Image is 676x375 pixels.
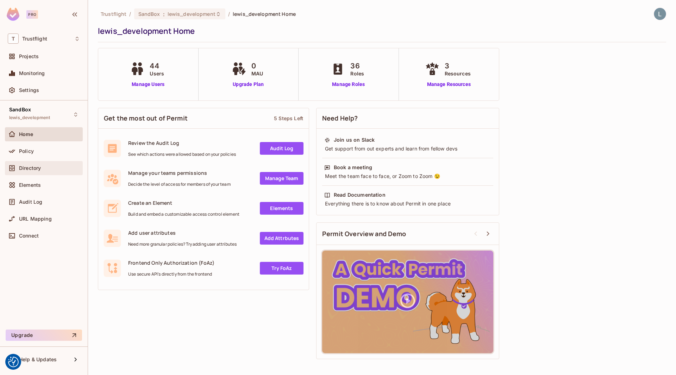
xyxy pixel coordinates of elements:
[445,61,471,71] span: 3
[19,87,39,93] span: Settings
[128,259,214,266] span: Frontend Only Authorization (FoAz)
[101,11,126,17] span: the active workspace
[168,11,215,17] span: lewis_development
[19,165,41,171] span: Directory
[260,202,303,215] a: Elements
[228,11,230,17] li: /
[334,136,375,143] div: Join us on Slack
[19,70,45,76] span: Monitoring
[19,54,39,59] span: Projects
[19,148,34,154] span: Policy
[19,357,57,362] span: Help & Updates
[9,115,50,121] span: lewis_development
[128,152,236,157] span: See which actions were allowed based on your policies
[26,10,38,19] div: Pro
[324,200,491,207] div: Everything there is to know about Permit in one place
[19,182,41,188] span: Elements
[260,142,303,155] a: Audit Log
[128,229,237,236] span: Add user attributes
[322,229,406,238] span: Permit Overview and Demo
[19,199,42,205] span: Audit Log
[19,233,39,239] span: Connect
[8,357,19,367] img: Revisit consent button
[138,11,160,17] span: SandBox
[128,140,236,146] span: Review the Audit Log
[104,114,188,123] span: Get the most out of Permit
[445,70,471,77] span: Resources
[233,11,296,17] span: lewis_development Home
[8,33,19,44] span: T
[274,115,303,122] div: 5 Steps Left
[128,182,231,187] span: Decide the level of access for members of your team
[324,145,491,152] div: Get support from out experts and learn from fellow devs
[8,357,19,367] button: Consent Preferences
[350,70,364,77] span: Roles
[150,61,164,71] span: 44
[6,330,82,341] button: Upgrade
[128,199,239,206] span: Create an Element
[150,70,164,77] span: Users
[260,262,303,275] a: Try FoAz
[324,173,491,180] div: Meet the team face to face, or Zoom to Zoom 😉
[128,271,214,277] span: Use secure API's directly from the frontend
[251,70,263,77] span: MAU
[163,11,165,17] span: :
[19,216,52,222] span: URL Mapping
[260,172,303,185] a: Manage Team
[329,81,368,88] a: Manage Roles
[7,8,19,21] img: SReyMgAAAABJRU5ErkJggg==
[22,36,47,42] span: Workspace: Trustflight
[128,241,237,247] span: Need more granular policies? Try adding user attributes
[334,191,386,198] div: Read Documentation
[128,211,239,217] span: Build and embed a customizable access control element
[260,232,303,245] a: Add Attrbutes
[322,114,358,123] span: Need Help?
[350,61,364,71] span: 36
[129,11,131,17] li: /
[654,8,666,20] img: Lewis Youl
[128,170,231,176] span: Manage your teams permissions
[424,81,474,88] a: Manage Resources
[334,164,372,171] div: Book a meeting
[230,81,267,88] a: Upgrade Plan
[129,81,168,88] a: Manage Users
[251,61,263,71] span: 0
[98,26,663,36] div: lewis_development Home
[9,107,31,112] span: SandBox
[19,131,33,137] span: Home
